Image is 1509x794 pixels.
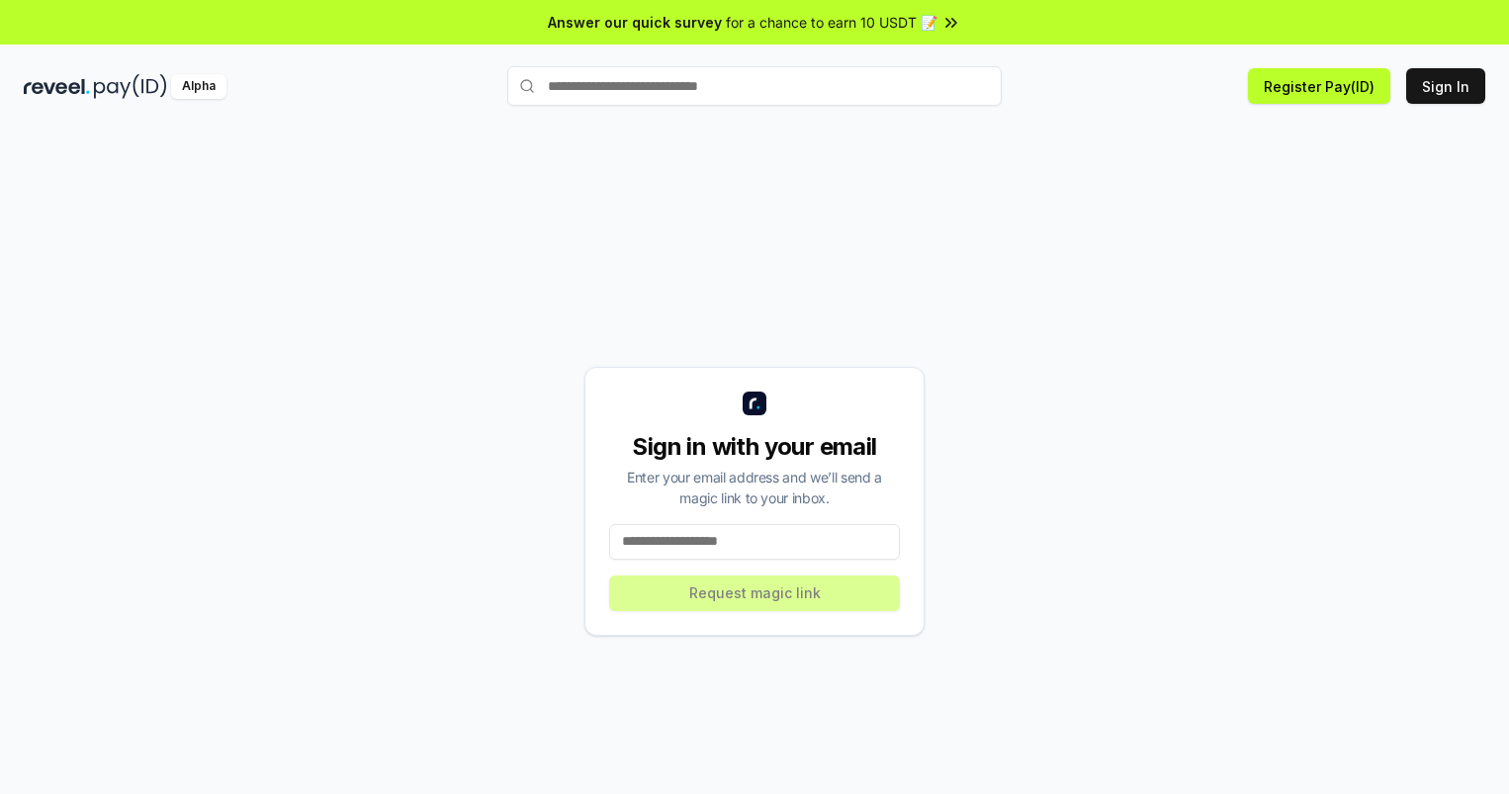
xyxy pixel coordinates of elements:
span: Answer our quick survey [548,12,722,33]
button: Sign In [1406,68,1485,104]
div: Sign in with your email [609,431,900,463]
div: Alpha [171,74,226,99]
img: reveel_dark [24,74,90,99]
div: Enter your email address and we’ll send a magic link to your inbox. [609,467,900,508]
img: pay_id [94,74,167,99]
span: for a chance to earn 10 USDT 📝 [726,12,937,33]
button: Register Pay(ID) [1248,68,1390,104]
img: logo_small [743,392,766,415]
